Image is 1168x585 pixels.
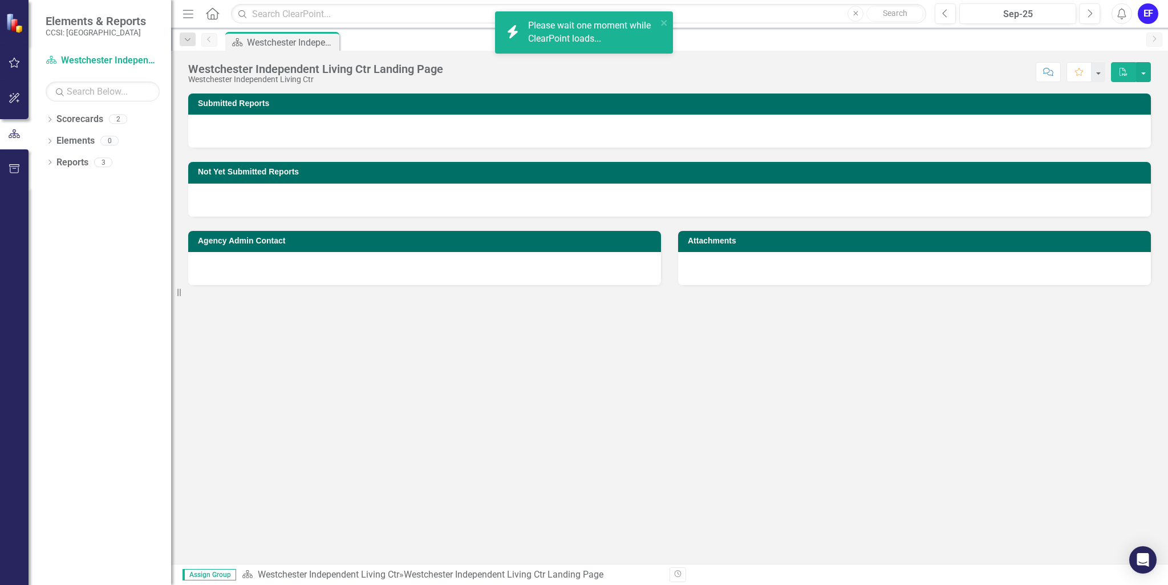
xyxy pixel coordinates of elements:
[1129,546,1157,574] div: Open Intercom Messenger
[94,157,112,167] div: 3
[188,75,443,84] div: Westchester Independent Living Ctr
[100,136,119,146] div: 0
[883,9,907,18] span: Search
[56,156,88,169] a: Reports
[404,569,603,580] div: Westchester Independent Living Ctr Landing Page
[109,115,127,124] div: 2
[963,7,1072,21] div: Sep-25
[46,14,146,28] span: Elements & Reports
[247,35,336,50] div: Westchester Independent Living Ctr Landing Page
[46,82,160,101] input: Search Below...
[660,16,668,29] button: close
[198,168,1145,176] h3: Not Yet Submitted Reports
[959,3,1076,24] button: Sep-25
[242,568,661,582] div: »
[56,135,95,148] a: Elements
[198,99,1145,108] h3: Submitted Reports
[188,63,443,75] div: Westchester Independent Living Ctr Landing Page
[46,54,160,67] a: Westchester Independent Living Ctr
[198,237,655,245] h3: Agency Admin Contact
[56,113,103,126] a: Scorecards
[688,237,1145,245] h3: Attachments
[528,19,657,46] div: Please wait one moment while ClearPoint loads...
[258,569,399,580] a: Westchester Independent Living Ctr
[866,6,923,22] button: Search
[6,13,26,33] img: ClearPoint Strategy
[46,28,146,37] small: CCSI: [GEOGRAPHIC_DATA]
[182,569,236,580] span: Assign Group
[231,4,926,24] input: Search ClearPoint...
[1138,3,1158,24] button: EF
